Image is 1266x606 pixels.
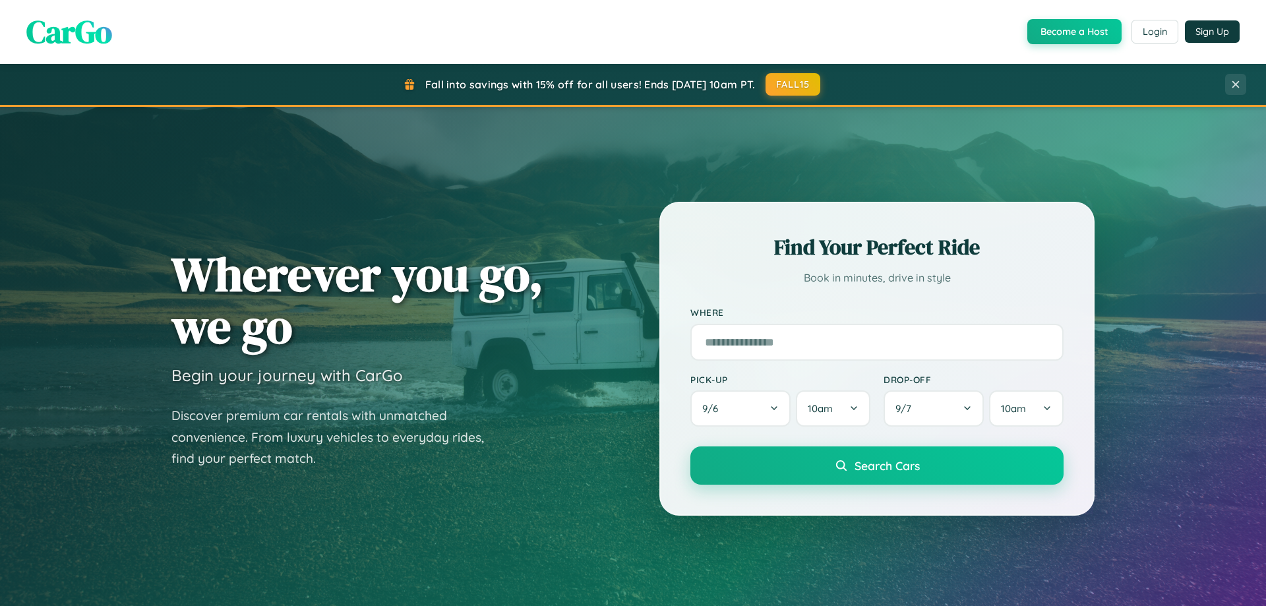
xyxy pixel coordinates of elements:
[690,268,1064,288] p: Book in minutes, drive in style
[1001,402,1026,415] span: 10am
[171,405,501,470] p: Discover premium car rentals with unmatched convenience. From luxury vehicles to everyday rides, ...
[171,248,543,352] h1: Wherever you go, we go
[808,402,833,415] span: 10am
[989,390,1064,427] button: 10am
[766,73,821,96] button: FALL15
[690,390,791,427] button: 9/6
[425,78,756,91] span: Fall into savings with 15% off for all users! Ends [DATE] 10am PT.
[884,390,984,427] button: 9/7
[1185,20,1240,43] button: Sign Up
[1027,19,1122,44] button: Become a Host
[796,390,870,427] button: 10am
[1131,20,1178,44] button: Login
[895,402,918,415] span: 9 / 7
[884,374,1064,385] label: Drop-off
[690,374,870,385] label: Pick-up
[171,365,403,385] h3: Begin your journey with CarGo
[26,10,112,53] span: CarGo
[690,233,1064,262] h2: Find Your Perfect Ride
[702,402,725,415] span: 9 / 6
[690,446,1064,485] button: Search Cars
[855,458,920,473] span: Search Cars
[690,307,1064,318] label: Where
